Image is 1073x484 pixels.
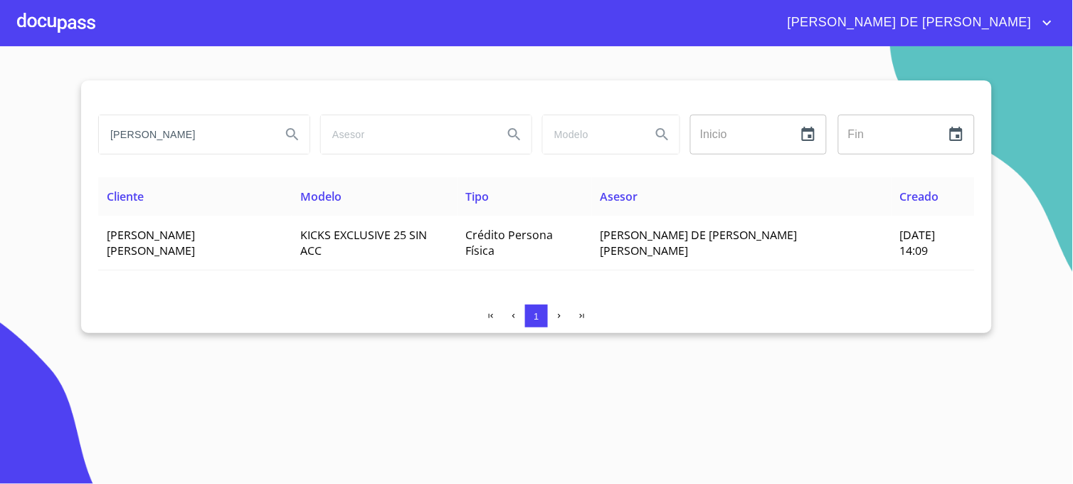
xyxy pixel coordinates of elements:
input: search [321,115,492,154]
span: 1 [534,311,539,322]
span: [PERSON_NAME] [PERSON_NAME] [107,227,195,258]
input: search [99,115,270,154]
button: Search [275,117,310,152]
button: 1 [525,305,548,327]
span: [DATE] 14:09 [900,227,936,258]
span: Crédito Persona Física [466,227,554,258]
span: Modelo [300,189,342,204]
span: Tipo [466,189,490,204]
span: Cliente [107,189,144,204]
span: KICKS EXCLUSIVE 25 SIN ACC [300,227,427,258]
button: account of current user [777,11,1056,34]
span: [PERSON_NAME] DE [PERSON_NAME] [777,11,1039,34]
input: search [543,115,640,154]
span: Asesor [601,189,638,204]
span: [PERSON_NAME] DE [PERSON_NAME] [PERSON_NAME] [601,227,798,258]
button: Search [497,117,532,152]
span: Creado [900,189,939,204]
button: Search [645,117,680,152]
